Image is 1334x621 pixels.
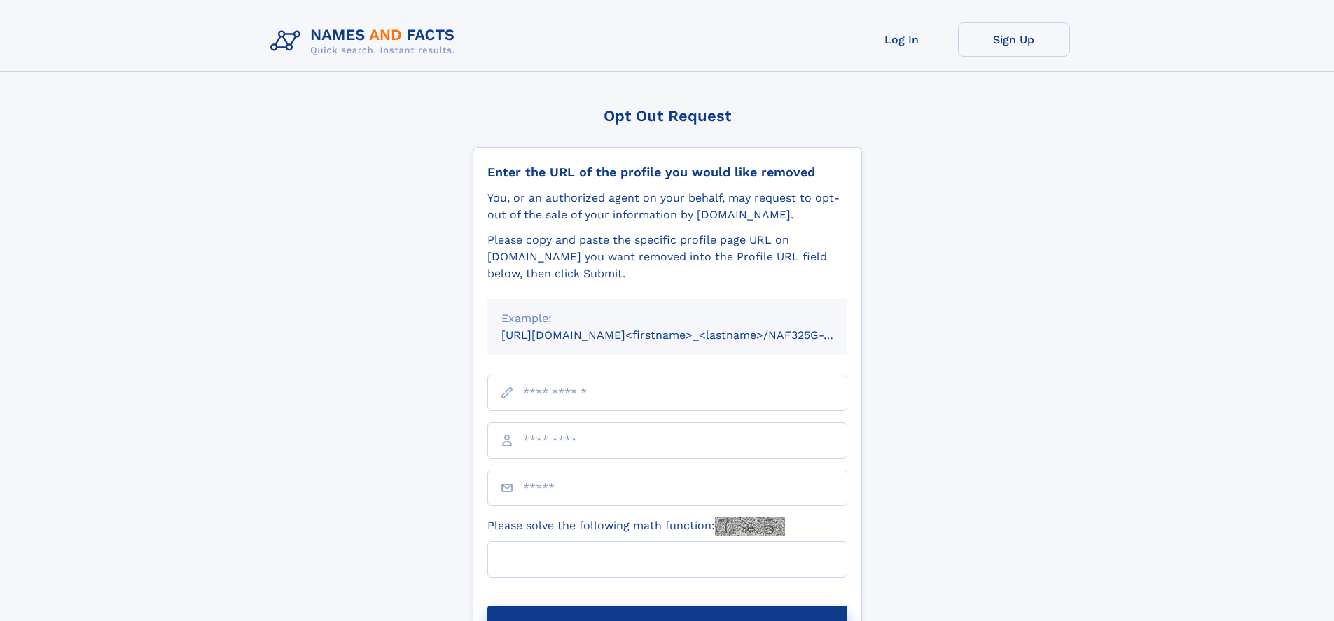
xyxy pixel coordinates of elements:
[487,190,847,223] div: You, or an authorized agent on your behalf, may request to opt-out of the sale of your informatio...
[487,165,847,180] div: Enter the URL of the profile you would like removed
[501,310,833,327] div: Example:
[846,22,958,57] a: Log In
[487,232,847,282] div: Please copy and paste the specific profile page URL on [DOMAIN_NAME] you want removed into the Pr...
[501,328,874,342] small: [URL][DOMAIN_NAME]<firstname>_<lastname>/NAF325G-xxxxxxxx
[265,22,466,60] img: Logo Names and Facts
[473,107,862,125] div: Opt Out Request
[958,22,1070,57] a: Sign Up
[487,517,785,536] label: Please solve the following math function:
